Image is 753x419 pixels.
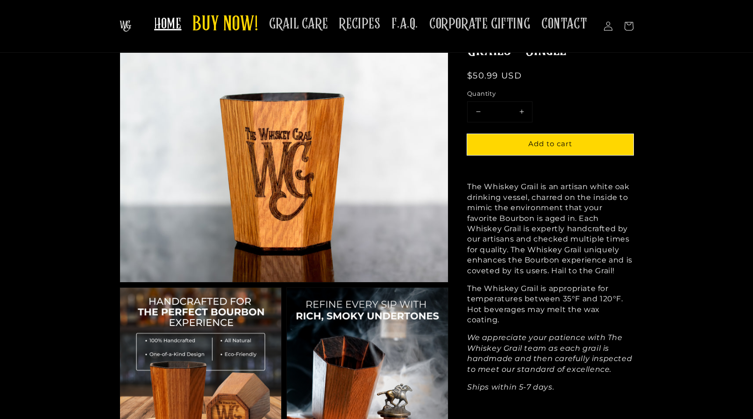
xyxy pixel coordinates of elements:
span: F.A.Q. [391,15,418,33]
a: HOME [149,9,187,39]
p: The Whiskey Grail is an artisan white oak drinking vessel, charred on the inside to mimic the env... [467,182,633,276]
a: CORPORATE GIFTING [424,9,536,39]
img: The Whiskey Grail [120,21,131,32]
button: Add to cart [467,134,633,155]
em: Ships within 5-7 days. [467,383,554,391]
span: RECIPES [339,15,380,33]
a: RECIPES [334,9,386,39]
label: Quantity [467,89,633,99]
span: CONTACT [541,15,587,33]
span: CORPORATE GIFTING [429,15,530,33]
a: F.A.Q. [386,9,424,39]
span: $50.99 USD [467,71,522,81]
span: BUY NOW! [192,12,258,38]
span: The Whiskey Grail is appropriate for temperatures between 35°F and 120°F. Hot beverages may melt ... [467,284,623,324]
span: GRAIL CARE [269,15,328,33]
a: CONTACT [536,9,593,39]
a: GRAIL CARE [263,9,334,39]
em: We appreciate your patience with The Whiskey Grail team as each grail is handmade and then carefu... [467,333,632,373]
span: Add to cart [528,139,572,148]
span: HOME [154,15,181,33]
a: BUY NOW! [187,7,263,43]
